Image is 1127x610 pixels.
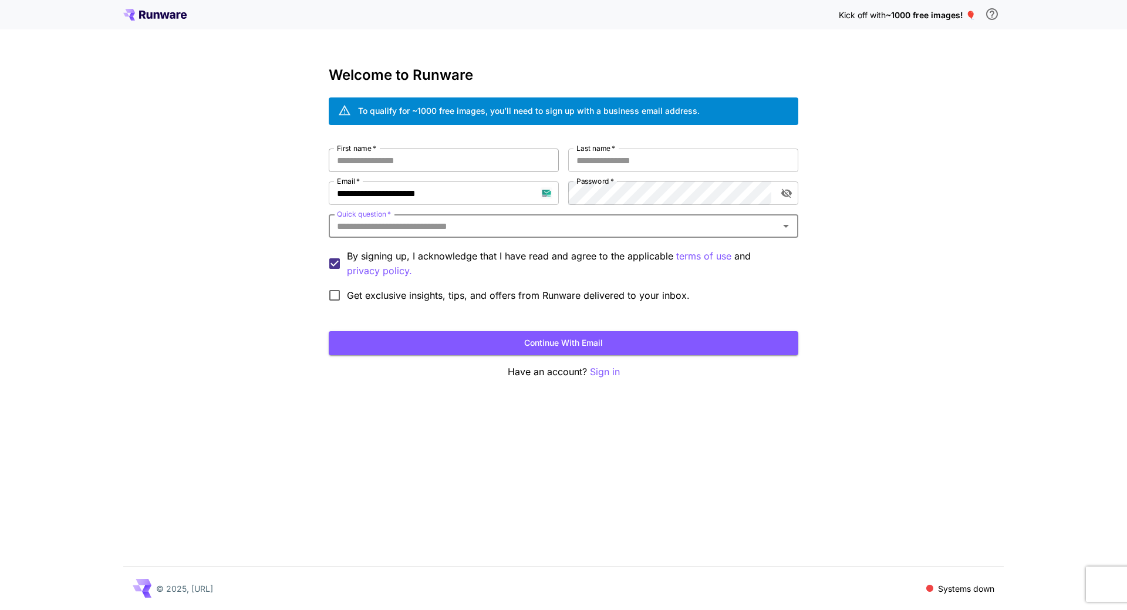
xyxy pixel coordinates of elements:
[886,10,976,20] span: ~1000 free images! 🎈
[778,218,794,234] button: Open
[590,365,620,379] button: Sign in
[839,10,886,20] span: Kick off with
[156,582,213,595] p: © 2025, [URL]
[576,176,614,186] label: Password
[938,582,994,595] p: Systems down
[337,143,376,153] label: First name
[337,209,391,219] label: Quick question
[347,249,789,278] p: By signing up, I acknowledge that I have read and agree to the applicable and
[337,176,360,186] label: Email
[576,143,615,153] label: Last name
[676,249,731,264] p: terms of use
[347,264,412,278] p: privacy policy.
[347,264,412,278] button: By signing up, I acknowledge that I have read and agree to the applicable terms of use and
[347,288,690,302] span: Get exclusive insights, tips, and offers from Runware delivered to your inbox.
[329,67,798,83] h3: Welcome to Runware
[329,365,798,379] p: Have an account?
[329,331,798,355] button: Continue with email
[980,2,1004,26] button: In order to qualify for free credit, you need to sign up with a business email address and click ...
[676,249,731,264] button: By signing up, I acknowledge that I have read and agree to the applicable and privacy policy.
[776,183,797,204] button: toggle password visibility
[358,105,700,117] div: To qualify for ~1000 free images, you’ll need to sign up with a business email address.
